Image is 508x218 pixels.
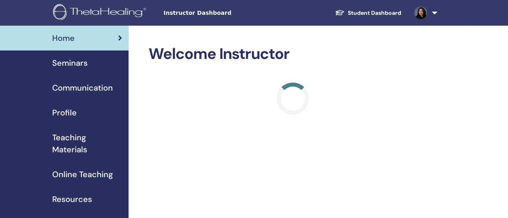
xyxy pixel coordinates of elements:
span: Teaching Materials [52,131,122,155]
span: Home [52,32,75,44]
span: Communication [52,82,113,94]
span: Seminars [52,57,88,69]
span: Instructor Dashboard [163,9,284,17]
span: Online Teaching [52,168,113,180]
span: Resources [52,193,92,205]
img: graduation-cap-white.svg [335,9,345,16]
h2: Welcome Instructor [149,45,437,63]
img: logo.png [53,4,149,22]
img: default.jpg [414,6,427,19]
span: Profile [52,107,77,119]
a: Student Dashboard [328,6,408,20]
